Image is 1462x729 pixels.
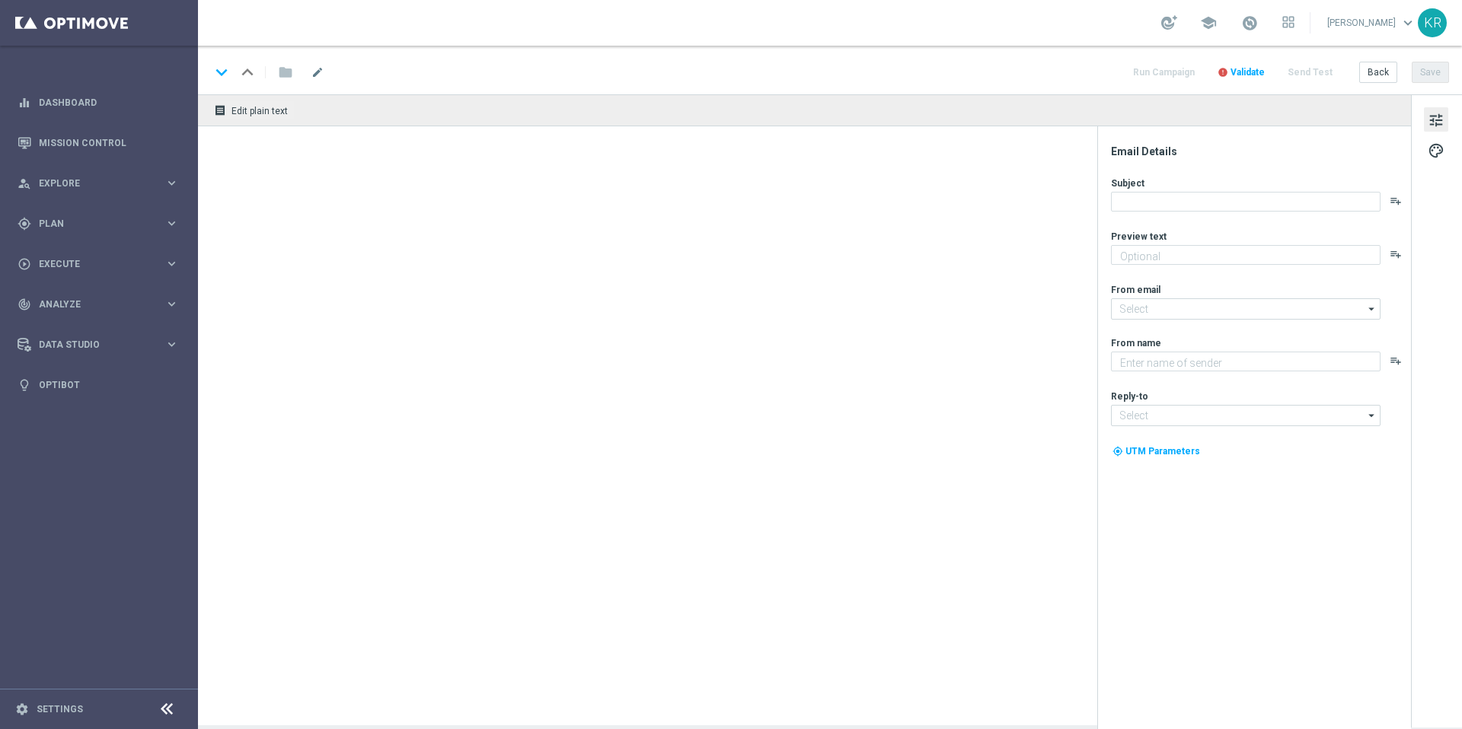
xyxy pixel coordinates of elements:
[15,702,29,716] i: settings
[210,100,295,120] button: receipt Edit plain text
[17,379,180,391] button: lightbulb Optibot
[1218,67,1228,78] i: error
[1428,110,1444,130] span: tune
[1359,62,1397,83] button: Back
[1231,67,1265,78] span: Validate
[311,65,324,79] span: mode_edit
[164,176,179,190] i: keyboard_arrow_right
[1215,62,1267,83] button: error Validate
[1428,141,1444,161] span: palette
[210,61,233,84] i: keyboard_arrow_down
[214,104,226,116] i: receipt
[1111,337,1161,349] label: From name
[18,177,31,190] i: person_search
[18,217,164,231] div: Plan
[39,179,164,188] span: Explore
[18,177,164,190] div: Explore
[39,82,179,123] a: Dashboard
[39,259,164,269] span: Execute
[1125,446,1200,457] span: UTM Parameters
[17,339,180,351] button: Data Studio keyboard_arrow_right
[1400,14,1416,31] span: keyboard_arrow_down
[1390,248,1402,260] button: playlist_add
[1111,284,1160,296] label: From email
[18,298,31,311] i: track_changes
[18,257,31,271] i: play_circle_outline
[164,216,179,231] i: keyboard_arrow_right
[1424,138,1448,162] button: palette
[18,82,179,123] div: Dashboard
[1111,145,1409,158] div: Email Details
[39,300,164,309] span: Analyze
[17,97,180,109] button: equalizer Dashboard
[18,338,164,352] div: Data Studio
[1365,406,1380,425] i: arrow_drop_down
[39,123,179,163] a: Mission Control
[39,219,164,228] span: Plan
[1111,405,1381,426] input: Select
[18,217,31,231] i: gps_fixed
[18,364,179,405] div: Optibot
[1390,355,1402,367] button: playlist_add
[39,364,179,405] a: Optibot
[17,177,180,189] button: person_search Explore keyboard_arrow_right
[1112,446,1123,457] i: my_location
[18,298,164,311] div: Analyze
[37,705,83,714] a: Settings
[17,258,180,270] button: play_circle_outline Execute keyboard_arrow_right
[164,256,179,271] i: keyboard_arrow_right
[1418,8,1447,37] div: KR
[17,218,180,230] button: gps_fixed Plan keyboard_arrow_right
[18,123,179,163] div: Mission Control
[17,137,180,149] button: Mission Control
[39,340,164,349] span: Data Studio
[1424,107,1448,132] button: tune
[164,337,179,352] i: keyboard_arrow_right
[1111,443,1202,460] button: my_location UTM Parameters
[1111,390,1148,403] label: Reply-to
[1200,14,1217,31] span: school
[1111,177,1144,189] label: Subject
[17,298,180,310] button: track_changes Analyze keyboard_arrow_right
[231,106,288,116] span: Edit plain text
[1111,231,1167,243] label: Preview text
[18,257,164,271] div: Execute
[1365,299,1380,319] i: arrow_drop_down
[164,297,179,311] i: keyboard_arrow_right
[1326,11,1418,34] a: [PERSON_NAME]keyboard_arrow_down
[18,378,31,392] i: lightbulb
[18,96,31,110] i: equalizer
[1390,195,1402,207] button: playlist_add
[1111,298,1381,320] input: Select
[1412,62,1449,83] button: Save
